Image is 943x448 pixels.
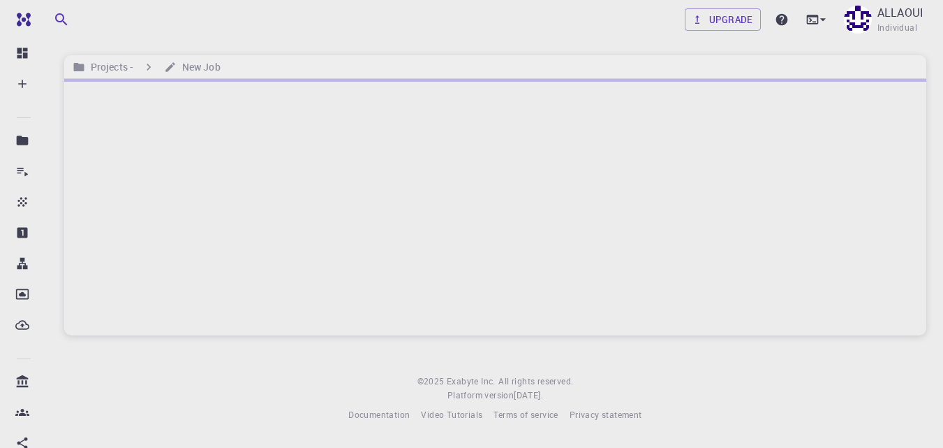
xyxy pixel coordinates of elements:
img: logo [11,13,31,27]
p: ALLAOUI [877,4,923,21]
span: Individual [877,21,917,35]
h6: New Job [177,59,221,75]
nav: breadcrumb [70,59,223,75]
span: Privacy statement [570,409,642,420]
a: Privacy statement [570,408,642,422]
span: Platform version [447,389,514,403]
span: All rights reserved. [498,375,573,389]
span: Terms of service [493,409,558,420]
a: Terms of service [493,408,558,422]
span: [DATE] . [514,389,543,400]
span: Documentation [348,409,410,420]
a: Video Tutorials [421,408,482,422]
a: Exabyte Inc. [447,375,496,389]
span: © 2025 [417,375,447,389]
img: ALLAOUI [844,6,872,34]
a: Documentation [348,408,410,422]
span: Exabyte Inc. [447,375,496,386]
a: Upgrade [685,8,761,31]
a: [DATE]. [514,389,543,403]
h6: Projects - [85,59,133,75]
span: Video Tutorials [421,409,482,420]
